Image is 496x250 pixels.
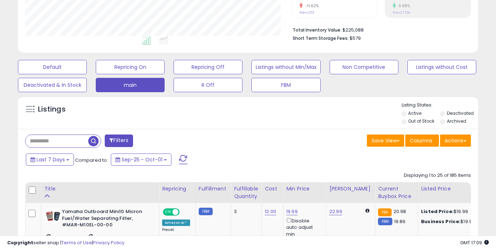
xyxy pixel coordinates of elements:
div: Current Buybox Price [378,185,415,200]
div: 3 [234,208,256,215]
div: Fulfillable Quantity [234,185,259,200]
span: ON [164,209,173,215]
div: seller snap | | [7,240,124,246]
small: FBM [378,218,392,225]
span: Last 7 Days [37,156,65,163]
div: [PERSON_NAME] [329,185,372,193]
button: Columns [405,135,439,147]
button: Listings without Min/Max [251,60,320,74]
span: Compared to: [75,157,108,164]
small: FBM [199,208,213,215]
div: Listed Price [421,185,483,193]
button: Repricing On [96,60,165,74]
p: Listing States: [402,102,478,109]
small: Prev: 1,213 [299,10,314,15]
button: Last 7 Days [26,154,74,166]
label: Out of Stock [408,118,434,124]
label: Archived [447,118,466,124]
button: main [96,78,165,92]
div: $19.99 [421,218,481,225]
small: -11.62% [303,3,319,9]
button: Actions [440,135,471,147]
div: Cost [265,185,280,193]
span: Sep-25 - Oct-01 [122,156,162,163]
span: $579 [350,35,361,42]
div: Displaying 1 to 25 of 185 items [404,172,471,179]
button: FBM [251,78,320,92]
button: Deactivated & In Stock [18,78,87,92]
span: 2025-10-9 17:09 GMT [460,239,489,246]
b: Total Inventory Value: [293,27,341,33]
strong: Copyright [7,239,33,246]
b: Listed Price: [421,208,454,215]
a: Privacy Policy [93,239,124,246]
div: Repricing [162,185,193,193]
button: Default [18,60,87,74]
div: Preset: [162,227,190,244]
div: Amazon AI * [162,220,190,226]
span: 19.89 [394,218,406,225]
small: 9.98% [396,3,410,9]
b: Yamaha Outboard Mini10 Micron Fuel/Water Separating Filter, #MAR-M10EL-00-00 [62,208,149,230]
a: 19.99 [286,208,298,215]
h5: Listings [38,104,66,114]
button: Save View [367,135,404,147]
span: Columns [410,137,433,144]
span: OFF [179,209,190,215]
b: Business Price: [421,218,460,225]
small: Prev: 27.16% [393,10,410,15]
div: Fulfillment [199,185,228,193]
a: Terms of Use [61,239,92,246]
a: 12.00 [265,208,276,215]
div: $19.99 [421,208,481,215]
b: Short Term Storage Fees: [293,35,349,41]
div: Title [44,185,156,193]
button: Repricing Off [174,60,242,74]
div: Min Price [286,185,323,193]
span: 20.98 [393,208,406,215]
a: 22.99 [329,208,342,215]
button: Listings without Cost [407,60,476,74]
button: Sep-25 - Oct-01 [111,154,171,166]
small: FBA [378,208,391,216]
button: Filters [105,135,133,147]
label: Deactivated [447,110,474,116]
img: 41hitF6jwdL._SL40_.jpg [46,208,60,223]
li: $225,088 [293,25,466,34]
div: Disable auto adjust min [286,217,321,237]
button: R Off [174,78,242,92]
label: Active [408,110,421,116]
button: Non Competitive [330,60,398,74]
